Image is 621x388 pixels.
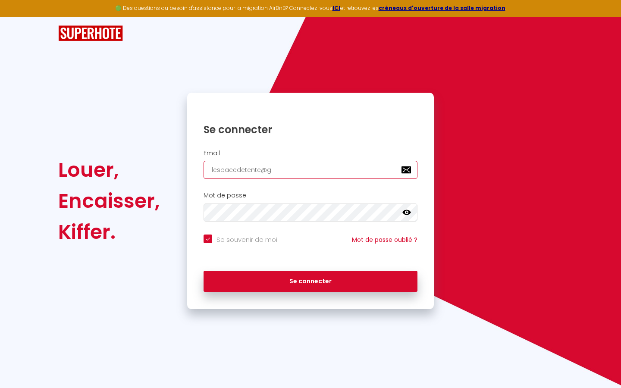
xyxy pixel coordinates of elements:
[332,4,340,12] a: ICI
[204,271,417,292] button: Se connecter
[7,3,33,29] button: Ouvrir le widget de chat LiveChat
[58,185,160,216] div: Encaisser,
[352,235,417,244] a: Mot de passe oublié ?
[58,154,160,185] div: Louer,
[204,123,417,136] h1: Se connecter
[379,4,505,12] a: créneaux d'ouverture de la salle migration
[204,192,417,199] h2: Mot de passe
[58,25,123,41] img: SuperHote logo
[204,150,417,157] h2: Email
[204,161,417,179] input: Ton Email
[58,216,160,247] div: Kiffer.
